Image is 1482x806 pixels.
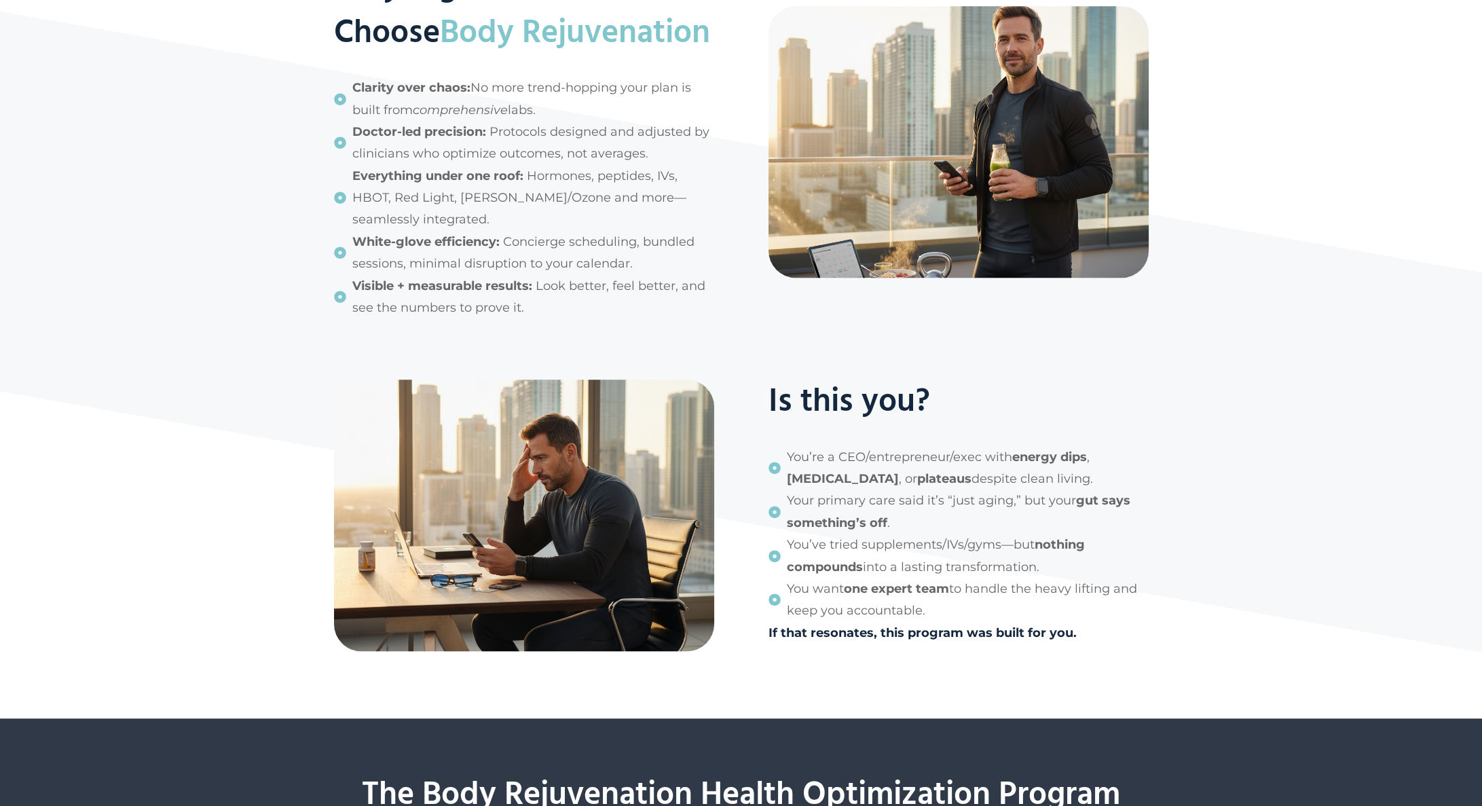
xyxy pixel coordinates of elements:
span: No more trend-hopping your plan is built from labs. [352,77,714,121]
strong: White-glove efficiency: [352,234,500,249]
strong: nothing compounds [787,537,1085,574]
strong: [MEDICAL_DATA] [787,471,899,486]
strong: energy dips [1012,450,1087,464]
span: Your primary care said it’s “just aging,” but your . [787,490,1149,534]
span: Look better, feel better, and see the numbers to prove it. [352,275,714,319]
mark: Body Rejuvenation [440,7,710,60]
span: You want to handle the heavy lifting and keep you accountable. [787,578,1149,622]
strong: gut says something’s off [787,493,1130,530]
span: You’re a CEO/entrepreneur/exec with , , or despite clean living. [787,446,1149,490]
strong: Everything under one roof: [352,168,523,183]
span: You’ve tried supplements/IVs/gyms—but into a lasting transformation. [787,534,1149,578]
strong: Clarity over chaos: [352,80,470,95]
strong: plateaus [917,471,971,486]
strong: Visible + measurable results: [352,278,532,293]
span: Hormones, peptides, IVs, HBOT, Red Light, [PERSON_NAME]/Ozone and more—seamlessly integrated. [352,165,714,231]
h2: Is this you? [768,380,1149,425]
span: Concierge scheduling, bundled sessions, minimal disruption to your calendar. [352,231,714,275]
em: comprehensive [413,103,508,117]
strong: one expert team [844,581,949,596]
strong: Doctor-led precision: [352,124,486,139]
span: Protocols designed and adjusted by clinicians who optimize outcomes, not averages. [352,121,714,165]
strong: If that resonates, this program was built for you. [768,625,1077,640]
